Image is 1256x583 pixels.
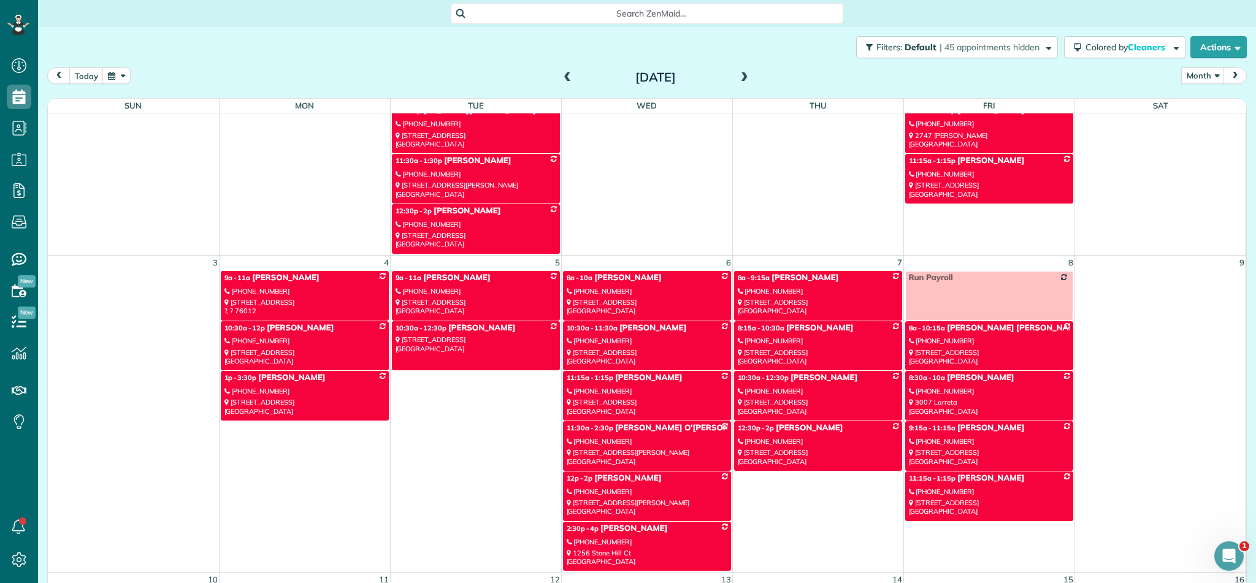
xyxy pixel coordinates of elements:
[579,70,732,84] h2: [DATE]
[947,323,1083,333] span: [PERSON_NAME] [PERSON_NAME]
[909,398,1070,416] div: 3007 Larreta [GEOGRAPHIC_DATA]
[738,387,898,395] div: [PHONE_NUMBER]
[909,373,946,382] span: 8:30a - 10a
[224,324,266,332] span: 10:30a - 12p
[1086,42,1170,53] span: Colored by
[600,524,667,533] span: [PERSON_NAME]
[224,348,385,366] div: [STREET_ADDRESS] [GEOGRAPHIC_DATA]
[396,220,556,229] div: [PHONE_NUMBER]
[738,448,898,466] div: [STREET_ADDRESS] [GEOGRAPHIC_DATA]
[396,131,556,149] div: [STREET_ADDRESS] [GEOGRAPHIC_DATA]
[267,323,334,333] span: [PERSON_NAME]
[567,487,727,496] div: [PHONE_NUMBER]
[615,423,760,433] span: [PERSON_NAME] O'[PERSON_NAME]
[983,101,995,110] span: Fri
[619,323,686,333] span: [PERSON_NAME]
[1190,36,1247,58] button: Actions
[594,473,661,483] span: [PERSON_NAME]
[18,307,36,319] span: New
[850,36,1058,58] a: Filters: Default | 45 appointments hidden
[396,120,556,128] div: [PHONE_NUMBER]
[1238,256,1246,270] a: 9
[567,437,727,446] div: [PHONE_NUMBER]
[1214,541,1244,571] iframe: Intercom live chat
[567,298,727,316] div: [STREET_ADDRESS] [GEOGRAPHIC_DATA]
[738,424,775,432] span: 12:30p - 2p
[725,256,732,270] a: 6
[69,67,104,84] button: today
[957,473,1024,483] span: [PERSON_NAME]
[567,474,593,482] span: 12p - 2p
[295,101,314,110] span: Mon
[468,101,484,110] span: Tue
[738,348,898,366] div: [STREET_ADDRESS] [GEOGRAPHIC_DATA]
[124,101,142,110] span: Sun
[567,498,727,516] div: [STREET_ADDRESS][PERSON_NAME] [GEOGRAPHIC_DATA]
[1239,541,1249,551] span: 1
[224,387,385,395] div: [PHONE_NUMBER]
[258,373,325,383] span: [PERSON_NAME]
[940,42,1040,53] span: | 45 appointments hidden
[567,373,613,382] span: 11:15a - 1:15p
[396,324,446,332] span: 10:30a - 12:30p
[615,373,682,383] span: [PERSON_NAME]
[776,423,843,433] span: [PERSON_NAME]
[909,170,1070,178] div: [PHONE_NUMBER]
[791,373,857,383] span: [PERSON_NAME]
[909,131,1070,149] div: 2747 [PERSON_NAME] [GEOGRAPHIC_DATA]
[396,170,556,178] div: [PHONE_NUMBER]
[396,287,556,295] div: [PHONE_NUMBER]
[396,273,422,282] span: 9a - 11a
[909,424,955,432] span: 9:15a - 11:15a
[567,398,727,416] div: [STREET_ADDRESS] [GEOGRAPHIC_DATA]
[567,448,727,466] div: [STREET_ADDRESS][PERSON_NAME] [GEOGRAPHIC_DATA]
[567,273,593,282] span: 8a - 10a
[1067,256,1074,270] a: 8
[896,256,903,270] a: 7
[448,323,515,333] span: [PERSON_NAME]
[224,337,385,345] div: [PHONE_NUMBER]
[738,324,784,332] span: 8:15a - 10:30a
[18,275,36,288] span: New
[567,337,727,345] div: [PHONE_NUMBER]
[957,423,1024,433] span: [PERSON_NAME]
[396,298,556,316] div: [STREET_ADDRESS] [GEOGRAPHIC_DATA]
[567,287,727,295] div: [PHONE_NUMBER]
[738,287,898,295] div: [PHONE_NUMBER]
[738,298,898,316] div: [STREET_ADDRESS] [GEOGRAPHIC_DATA]
[47,67,71,84] button: prev
[224,273,251,282] span: 9a - 11a
[947,373,1014,383] span: [PERSON_NAME]
[786,323,853,333] span: [PERSON_NAME]
[444,156,511,166] span: [PERSON_NAME]
[738,273,770,282] span: 8a - 9:15a
[856,36,1058,58] button: Filters: Default | 45 appointments hidden
[909,437,1070,446] div: [PHONE_NUMBER]
[738,437,898,446] div: [PHONE_NUMBER]
[909,120,1070,128] div: [PHONE_NUMBER]
[909,156,955,165] span: 11:15a - 1:15p
[383,256,390,270] a: 4
[594,273,661,283] span: [PERSON_NAME]
[810,101,827,110] span: Thu
[738,398,898,416] div: [STREET_ADDRESS] [GEOGRAPHIC_DATA]
[1153,101,1168,110] span: Sat
[738,373,789,382] span: 10:30a - 12:30p
[909,448,1070,466] div: [STREET_ADDRESS] [GEOGRAPHIC_DATA]
[567,348,727,366] div: [STREET_ADDRESS] [GEOGRAPHIC_DATA]
[434,206,500,216] span: [PERSON_NAME]
[252,273,319,283] span: [PERSON_NAME]
[909,487,1070,496] div: [PHONE_NUMBER]
[567,538,727,546] div: [PHONE_NUMBER]
[396,207,432,215] span: 12:30p - 2p
[423,273,490,283] span: [PERSON_NAME]
[909,337,1070,345] div: [PHONE_NUMBER]
[876,42,902,53] span: Filters:
[567,387,727,395] div: [PHONE_NUMBER]
[224,373,257,382] span: 1p - 3:30p
[738,337,898,345] div: [PHONE_NUMBER]
[396,181,556,199] div: [STREET_ADDRESS][PERSON_NAME] [GEOGRAPHIC_DATA]
[909,498,1070,516] div: [STREET_ADDRESS] [GEOGRAPHIC_DATA]
[212,256,219,270] a: 3
[224,298,385,316] div: [STREET_ADDRESS] ?, ? 76012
